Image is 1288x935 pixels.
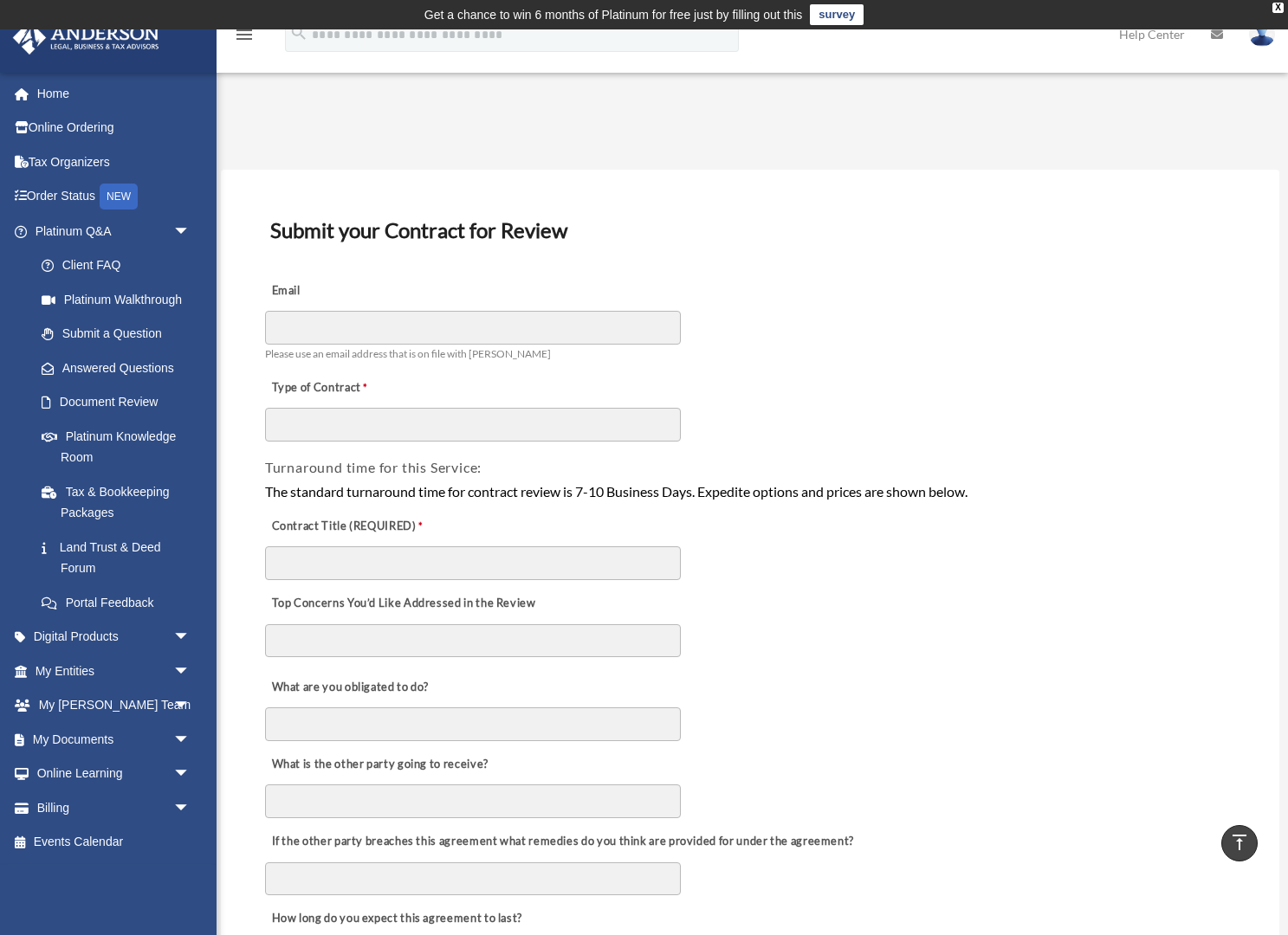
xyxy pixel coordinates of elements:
label: Contract Title (REQUIRED) [265,514,438,538]
a: Online Ordering [12,111,217,145]
a: My [PERSON_NAME] Teamarrow_drop_down [12,688,217,723]
span: Please use an email address that is on file with [PERSON_NAME] [265,347,551,360]
a: Digital Productsarrow_drop_down [12,620,217,654]
a: Home [12,76,217,111]
label: How long do you expect this agreement to last? [265,907,527,932]
a: Client FAQ [24,248,217,283]
a: Billingarrow_drop_down [12,790,217,825]
div: The standard turnaround time for contract review is 7-10 Business Days. Expedite options and pric... [265,480,1235,503]
i: vertical_align_top [1229,832,1250,853]
a: My Entitiesarrow_drop_down [12,654,217,688]
label: Email [265,279,438,303]
label: What are you obligated to do? [265,675,438,700]
a: vertical_align_top [1221,825,1258,861]
span: arrow_drop_down [173,790,208,826]
a: Document Review [24,385,208,420]
div: close [1272,3,1284,13]
a: Platinum Walkthrough [24,282,217,317]
label: If the other party breaches this agreement what remedies do you think are provided for under the ... [265,829,858,854]
label: What is the other party going to receive? [265,752,493,777]
div: NEW [100,184,138,210]
a: Land Trust & Deed Forum [24,530,217,585]
a: Order StatusNEW [12,179,217,215]
a: Tax & Bookkeeping Packages [24,474,217,530]
label: Type of Contract [265,376,438,400]
h3: Submit your Contract for Review [263,212,1237,248]
label: Top Concerns You’d Like Addressed in the Review [265,591,540,616]
a: survey [810,4,864,25]
a: Answered Questions [24,351,217,385]
a: Tax Organizers [12,145,217,179]
span: arrow_drop_down [173,214,208,249]
a: Platinum Q&Aarrow_drop_down [12,214,217,248]
a: Online Learningarrow_drop_down [12,757,217,791]
span: arrow_drop_down [173,722,208,758]
i: search [289,23,308,42]
span: arrow_drop_down [173,757,208,792]
span: arrow_drop_down [173,688,208,724]
a: My Documentsarrow_drop_down [12,722,217,757]
img: User Pic [1249,22,1275,47]
a: Portal Feedback [24,585,217,620]
i: menu [234,24,255,45]
a: Submit a Question [24,317,217,351]
a: menu [234,30,255,45]
span: Turnaround time for this Service: [265,459,482,475]
span: arrow_drop_down [173,620,208,655]
a: Platinum Knowledge Room [24,419,217,474]
div: Get a chance to win 6 months of Platinum for free just by filling out this [424,4,803,25]
img: Anderson Advisors Platinum Portal [8,21,165,55]
span: arrow_drop_down [173,654,208,689]
a: Events Calendar [12,825,217,860]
